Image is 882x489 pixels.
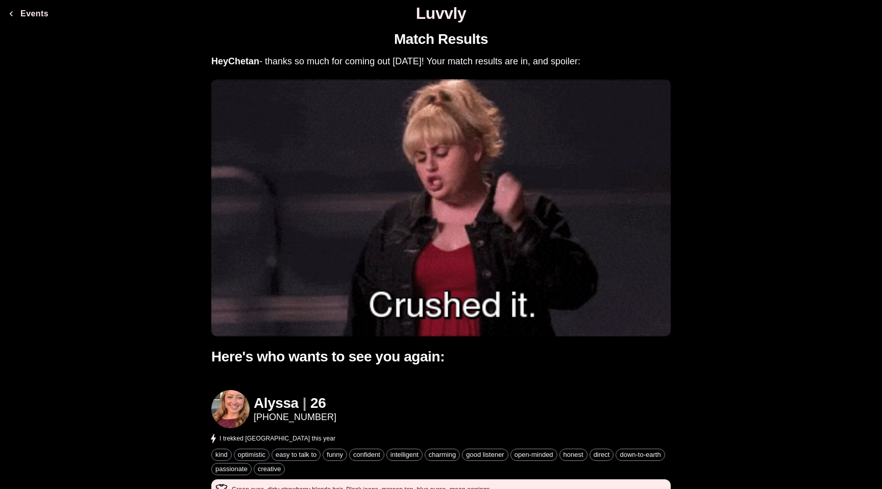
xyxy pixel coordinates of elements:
h3: - thanks so much for coming out [DATE]! Your match results are in, and spoiler: [211,56,671,67]
b: Hey Chetan [211,56,259,66]
h1: Alyssa [254,395,299,412]
span: kind [212,451,231,458]
span: confident [350,451,384,458]
span: passionate [212,465,251,473]
button: Events [4,4,53,24]
span: direct [590,451,614,458]
h1: | [303,395,306,412]
h1: Here's who wants to see you again: [211,349,671,365]
h1: Match Results [394,31,488,48]
span: easy to talk to [272,451,320,458]
span: charming [425,451,459,458]
h1: Luvvly [4,4,878,23]
a: [PHONE_NUMBER] [254,412,336,423]
span: honest [560,451,587,458]
h1: 26 [310,395,326,412]
span: open-minded [511,451,557,458]
span: optimistic [234,451,269,458]
span: funny [323,451,347,458]
span: down-to-earth [616,451,664,458]
span: intelligent [387,451,422,458]
span: good listener [462,451,507,458]
img: Pitch Perfect Crushed It GIF [211,79,671,336]
img: Alyssa [211,390,250,428]
span: creative [254,465,285,473]
p: I trekked [GEOGRAPHIC_DATA] this year [219,434,335,443]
